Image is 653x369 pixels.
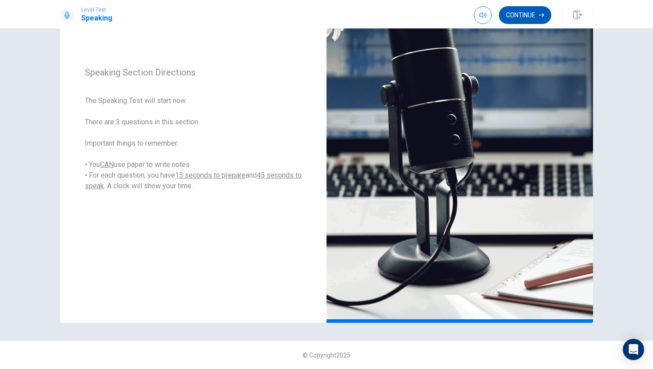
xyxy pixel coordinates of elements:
u: CAN [100,160,114,169]
span: Level Test [81,7,112,13]
u: 15 seconds to prepare [175,171,246,179]
h1: Speaking [81,13,112,24]
div: Open Intercom Messenger [623,339,644,360]
span: Speaking Section Directions [85,67,302,78]
button: Continue [499,6,551,24]
span: The Speaking Test will start now. There are 3 questions in this section. Important things to reme... [85,95,302,191]
span: © Copyright 2025 [303,352,350,359]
